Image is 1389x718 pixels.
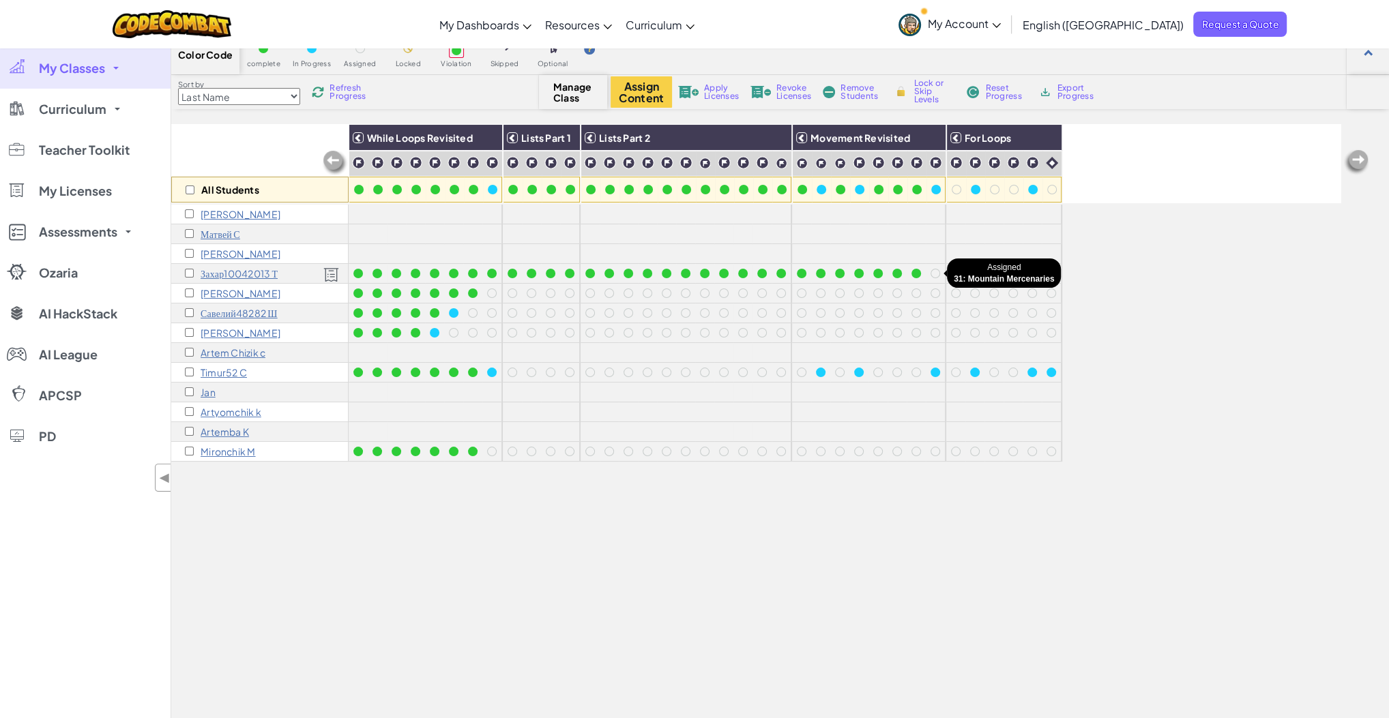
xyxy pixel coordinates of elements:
[201,288,280,299] p: Кирилл Фомичев
[323,267,339,282] img: Licensed
[599,132,650,144] span: Lists Part 2
[553,81,594,103] span: Manage Class
[178,49,233,60] span: Color Code
[39,103,106,115] span: Curriculum
[395,60,420,68] span: Locked
[330,84,372,100] span: Refresh Progress
[201,308,278,318] p: Савелий48282 Ш
[312,86,324,98] img: IconReload.svg
[545,18,600,32] span: Resources
[1026,156,1039,169] img: IconChallengeLevel.svg
[491,60,519,68] span: Skipped
[39,185,112,197] span: My Licenses
[872,156,885,169] img: IconChallengeLevel.svg
[928,16,1001,31] span: My Account
[603,156,616,169] img: IconChallengeLevel.svg
[584,156,597,169] img: IconChallengeLevel.svg
[293,60,331,68] span: In Progress
[506,156,519,169] img: IconChallengeLevel.svg
[439,18,519,32] span: My Dashboards
[448,156,460,169] img: IconChallengeLevel.svg
[913,79,954,104] span: Lock or Skip Levels
[1046,157,1058,169] img: IconIntro.svg
[201,209,280,220] p: Роман П
[660,156,673,169] img: IconChallengeLevel.svg
[201,327,280,338] p: макс a
[776,158,787,169] img: IconChallengeLevel.svg
[113,10,232,38] img: CodeCombat logo
[891,156,904,169] img: IconChallengeLevel.svg
[201,387,216,398] p: Jan
[178,79,300,90] label: Sort by
[718,156,731,169] img: IconChallengeLevel.svg
[201,426,249,437] p: Artemba K
[737,156,750,169] img: IconChallengeLevel.svg
[750,86,771,98] img: IconLicenseRevoke.svg
[201,367,247,378] p: Timur52 C
[622,156,635,169] img: IconChallengeLevel.svg
[525,156,538,169] img: IconChallengeLevel.svg
[544,156,557,169] img: IconChallengeLevel.svg
[201,446,256,457] p: Mironchik M
[988,156,1001,169] img: IconChallengeLevel.svg
[966,86,980,98] img: IconReset.svg
[39,267,78,279] span: Ozaria
[1007,156,1020,169] img: IconChallengeLevel.svg
[910,156,923,169] img: IconChallengeLevel.svg
[409,156,422,169] img: IconChallengeLevel.svg
[201,248,280,259] p: Светлана
[619,6,701,43] a: Curriculum
[699,158,711,169] img: IconChallengeLevel.svg
[679,156,692,169] img: IconChallengeLevel.svg
[521,132,571,144] span: Lists Part 1
[985,84,1026,100] span: Reset Progress
[39,308,117,320] span: AI HackStack
[352,156,365,169] img: IconChallengeLevel.svg
[1057,84,1099,100] span: Export Progress
[611,76,672,108] button: Assign Content
[367,132,473,144] span: While Loops Revisited
[641,156,654,169] img: IconChallengeLevel.svg
[486,156,499,169] img: IconChallengeLevel.svg
[1016,6,1190,43] a: English ([GEOGRAPHIC_DATA])
[201,184,259,195] p: All Students
[201,228,240,239] p: Матвей С
[834,158,846,169] img: IconChallengeLevel.svg
[756,156,769,169] img: IconChallengeLevel.svg
[840,84,881,100] span: Remove Students
[704,84,739,100] span: Apply Licenses
[564,156,576,169] img: IconChallengeLevel.svg
[371,156,384,169] img: IconChallengeLevel.svg
[467,156,480,169] img: IconChallengeLevel.svg
[853,156,866,169] img: IconChallengeLevel.svg
[815,158,827,169] img: IconChallengeLevel.svg
[947,258,1061,288] div: Assigned
[39,144,130,156] span: Teacher Toolkit
[969,156,982,169] img: IconChallengeLevel.svg
[626,18,682,32] span: Curriculum
[538,6,619,43] a: Resources
[201,268,278,279] p: Захар10042013 Т
[950,156,963,169] img: IconChallengeLevel.svg
[584,44,595,55] img: IconHint.svg
[390,156,403,169] img: IconChallengeLevel.svg
[823,86,835,98] img: IconRemoveStudents.svg
[776,84,811,100] span: Revoke Licenses
[892,3,1008,46] a: My Account
[428,156,441,169] img: IconChallengeLevel.svg
[678,86,699,98] img: IconLicenseApply.svg
[39,348,98,361] span: AI League
[898,14,921,36] img: avatar
[894,85,908,98] img: IconLock.svg
[1193,12,1287,37] a: Request a Quote
[441,60,471,68] span: Violation
[159,468,171,488] span: ◀
[965,132,1011,144] span: For Loops
[201,406,261,417] p: Artyomchik k
[247,60,280,68] span: complete
[549,44,557,55] img: IconOptionalLevel.svg
[433,6,538,43] a: My Dashboards
[810,132,910,144] span: Movement Revisited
